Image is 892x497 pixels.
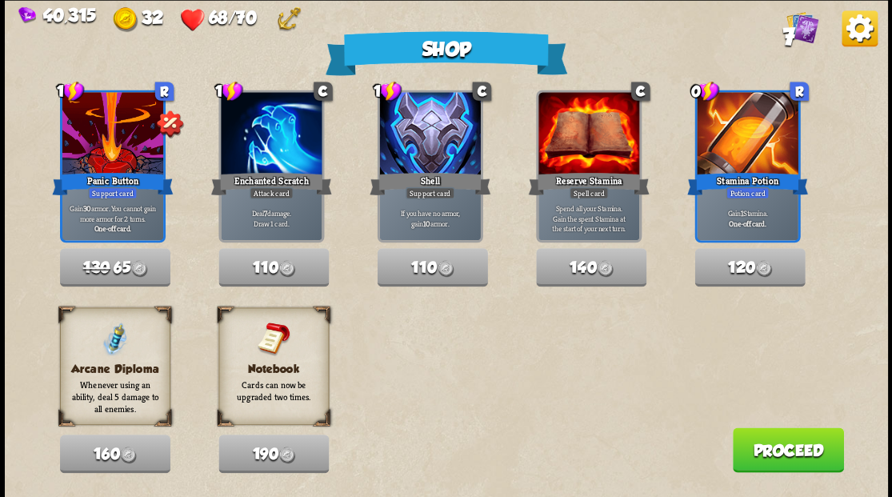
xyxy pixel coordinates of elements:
[278,260,295,277] img: Gold.png
[180,6,256,31] div: Health
[726,186,769,198] div: Potion card
[156,110,184,138] img: Discount_Icon.png
[699,208,795,218] p: Gain Stamina.
[226,379,321,403] p: Cards can now be upgraded two times.
[56,80,84,101] div: 1
[422,218,430,227] b: 10
[438,364,454,381] img: Gold.png
[385,296,480,319] p: Start each combat with 10 armor.
[536,248,646,287] button: 140
[437,260,454,277] img: Gold.png
[154,82,173,100] div: R
[377,351,487,390] button: 180
[18,5,96,25] div: Gems
[528,170,649,198] div: Reserve Stamina
[218,248,329,287] button: 110
[842,10,878,46] img: Options_Button.png
[377,248,487,287] button: 110
[541,203,637,233] p: Spend all your Stamina. Gain the spent Stamina at the start of your next turn.
[82,203,90,213] b: 30
[691,80,719,101] div: 0
[18,6,36,23] img: Gem.png
[223,208,319,228] p: Deal damage. Draw 1 card.
[790,82,808,100] div: R
[325,31,567,75] div: Shop
[370,170,490,198] div: Shell
[67,363,162,375] h3: Arcane Diploma
[569,186,608,198] div: Spell card
[264,208,267,218] b: 7
[686,170,807,198] div: Stamina Potion
[82,259,110,276] span: 130
[729,218,766,227] b: One-off card.
[740,208,742,218] b: 1
[210,170,331,198] div: Enchanted Scratch
[385,279,480,292] h3: Anchor
[694,248,805,287] button: 120
[218,435,329,473] button: 190
[67,379,162,415] p: Whenever using an ability, deal 5 damage to all enemies.
[226,363,321,375] h3: Notebook
[314,82,332,100] div: C
[732,427,843,472] button: Proceed
[113,6,138,31] img: Gold.png
[88,186,138,198] div: Support card
[786,10,818,47] div: View all the cards in your deck
[52,170,173,198] div: Panic Button
[65,203,161,223] p: Gain armor. You cannot gain more armor for 2 turns.
[596,260,613,277] img: Gold.png
[102,322,128,356] img: ArcaneDiploma.png
[130,260,147,277] img: Gold.png
[180,6,205,31] img: Heart.png
[60,435,170,473] button: 160
[472,82,490,100] div: C
[142,6,163,26] span: 32
[278,447,295,463] img: Gold.png
[277,6,301,31] img: Anchor - Start each combat with 10 armor.
[786,10,818,43] img: Cards_Icon.png
[257,322,291,356] img: Notebook.png
[113,6,162,31] div: Gold
[249,186,293,198] div: Attack card
[630,82,649,100] div: C
[214,80,242,101] div: 1
[782,22,794,50] span: 7
[208,6,256,26] span: 68/70
[755,260,772,277] img: Gold.png
[374,80,402,101] div: 1
[120,447,137,463] img: Gold.png
[405,186,454,198] div: Support card
[382,208,478,228] p: If you have no armor, gain armor.
[60,248,170,287] button: 13065
[94,223,131,233] b: One-off card.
